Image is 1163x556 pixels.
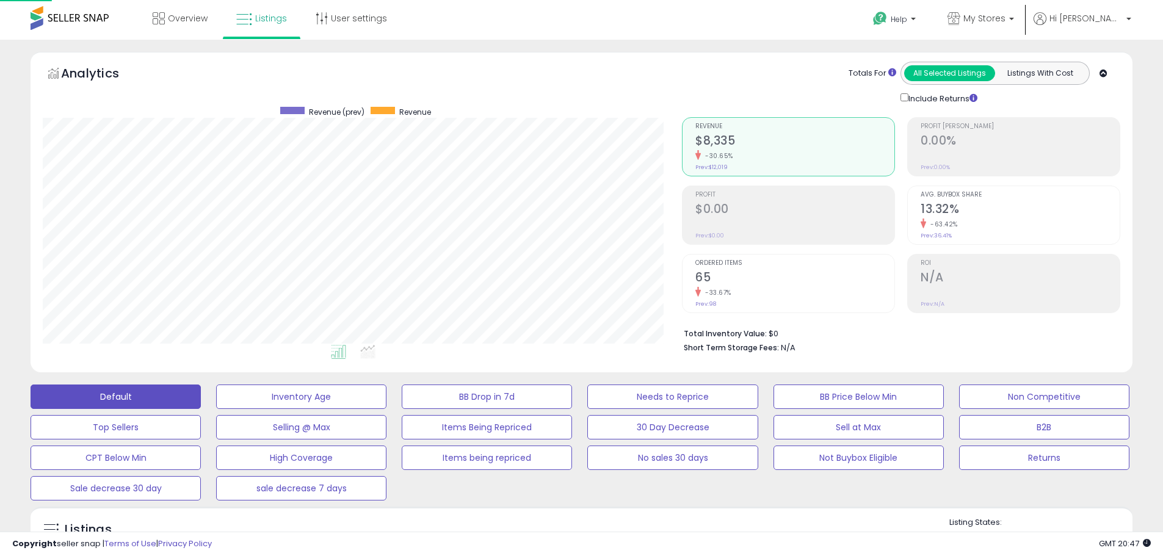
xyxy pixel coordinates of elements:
button: Non Competitive [959,385,1129,409]
a: Privacy Policy [158,538,212,549]
small: -33.67% [701,288,731,297]
button: BB Price Below Min [774,385,944,409]
span: Ordered Items [695,260,894,267]
label: Deactivated [1053,531,1099,541]
h2: N/A [921,270,1120,287]
button: Selling @ Max [216,415,386,439]
span: Avg. Buybox Share [921,192,1120,198]
button: CPT Below Min [31,446,201,470]
button: Top Sellers [31,415,201,439]
h5: Listings [65,521,112,538]
button: Default [31,385,201,409]
button: Returns [959,446,1129,470]
i: Get Help [872,11,888,26]
span: My Stores [963,12,1005,24]
h2: 0.00% [921,134,1120,150]
span: N/A [781,342,795,353]
h2: 65 [695,270,894,287]
span: ROI [921,260,1120,267]
b: Total Inventory Value: [684,328,767,339]
button: Items Being Repriced [402,415,572,439]
label: Active [962,531,984,541]
button: Sell at Max [774,415,944,439]
button: 30 Day Decrease [587,415,758,439]
button: High Coverage [216,446,386,470]
button: Sale decrease 30 day [31,476,201,500]
button: Items being repriced [402,446,572,470]
p: Listing States: [949,517,1132,529]
h2: $0.00 [695,202,894,218]
a: Terms of Use [104,538,156,549]
span: Revenue [695,123,894,130]
span: Revenue (prev) [309,107,364,117]
button: Inventory Age [216,385,386,409]
small: Prev: $0.00 [695,232,724,239]
button: Not Buybox Eligible [774,446,944,470]
span: Hi [PERSON_NAME] [1049,12,1123,24]
span: Profit [PERSON_NAME] [921,123,1120,130]
small: -63.42% [926,220,958,229]
span: Overview [168,12,208,24]
a: Help [863,2,928,40]
small: Prev: 36.41% [921,232,952,239]
span: 2025-08-13 20:47 GMT [1099,538,1151,549]
button: B2B [959,415,1129,439]
b: Short Term Storage Fees: [684,342,779,353]
small: Prev: 98 [695,300,716,308]
button: BB Drop in 7d [402,385,572,409]
h2: $8,335 [695,134,894,150]
button: All Selected Listings [904,65,995,81]
small: Prev: 0.00% [921,164,950,171]
div: Totals For [849,68,896,79]
li: $0 [684,325,1111,340]
h5: Analytics [61,65,143,85]
small: -30.65% [701,151,733,161]
button: Listings With Cost [995,65,1085,81]
div: Include Returns [891,91,992,105]
a: Hi [PERSON_NAME] [1034,12,1131,40]
span: Help [891,14,907,24]
span: Listings [255,12,287,24]
button: sale decrease 7 days [216,476,386,500]
span: Profit [695,192,894,198]
h2: 13.32% [921,202,1120,218]
span: Revenue [399,107,431,117]
div: seller snap | | [12,538,212,550]
small: Prev: $12,019 [695,164,728,171]
strong: Copyright [12,538,57,549]
button: No sales 30 days [587,446,758,470]
button: Needs to Reprice [587,385,758,409]
small: Prev: N/A [921,300,944,308]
